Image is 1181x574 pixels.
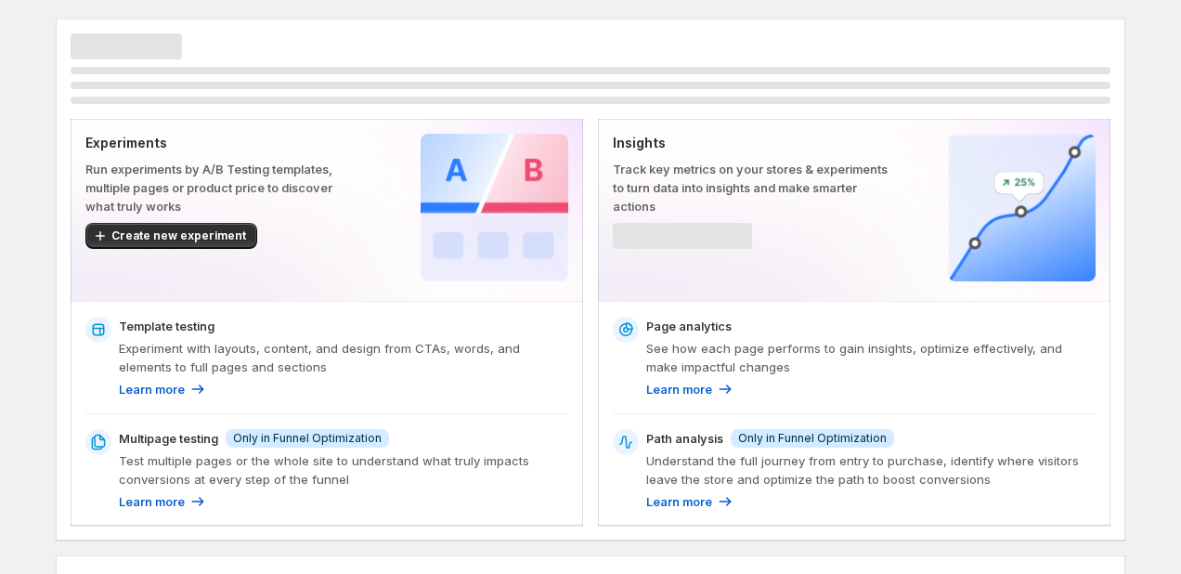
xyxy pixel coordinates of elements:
p: Understand the full journey from entry to purchase, identify where visitors leave the store and o... [646,451,1096,489]
span: Create new experiment [111,228,246,243]
p: Test multiple pages or the whole site to understand what truly impacts conversions at every step ... [119,451,568,489]
p: Track key metrics on your stores & experiments to turn data into insights and make smarter actions [613,160,889,215]
a: Learn more [119,380,207,398]
p: Insights [613,134,889,152]
p: Path analysis [646,429,723,448]
img: Experiments [421,134,568,281]
a: Learn more [119,492,207,511]
p: Template testing [119,317,214,335]
p: Multipage testing [119,429,218,448]
a: Learn more [646,380,734,398]
p: Learn more [646,380,712,398]
p: Run experiments by A/B Testing templates, multiple pages or product price to discover what truly ... [85,160,361,215]
span: Only in Funnel Optimization [738,431,887,446]
p: Learn more [119,380,185,398]
p: Learn more [646,492,712,511]
button: Create new experiment [85,223,257,249]
p: Experiment with layouts, content, and design from CTAs, words, and elements to full pages and sec... [119,339,568,376]
p: Learn more [119,492,185,511]
span: Only in Funnel Optimization [233,431,382,446]
p: See how each page performs to gain insights, optimize effectively, and make impactful changes [646,339,1096,376]
p: Experiments [85,134,361,152]
a: Learn more [646,492,734,511]
img: Insights [948,134,1096,281]
p: Page analytics [646,317,732,335]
